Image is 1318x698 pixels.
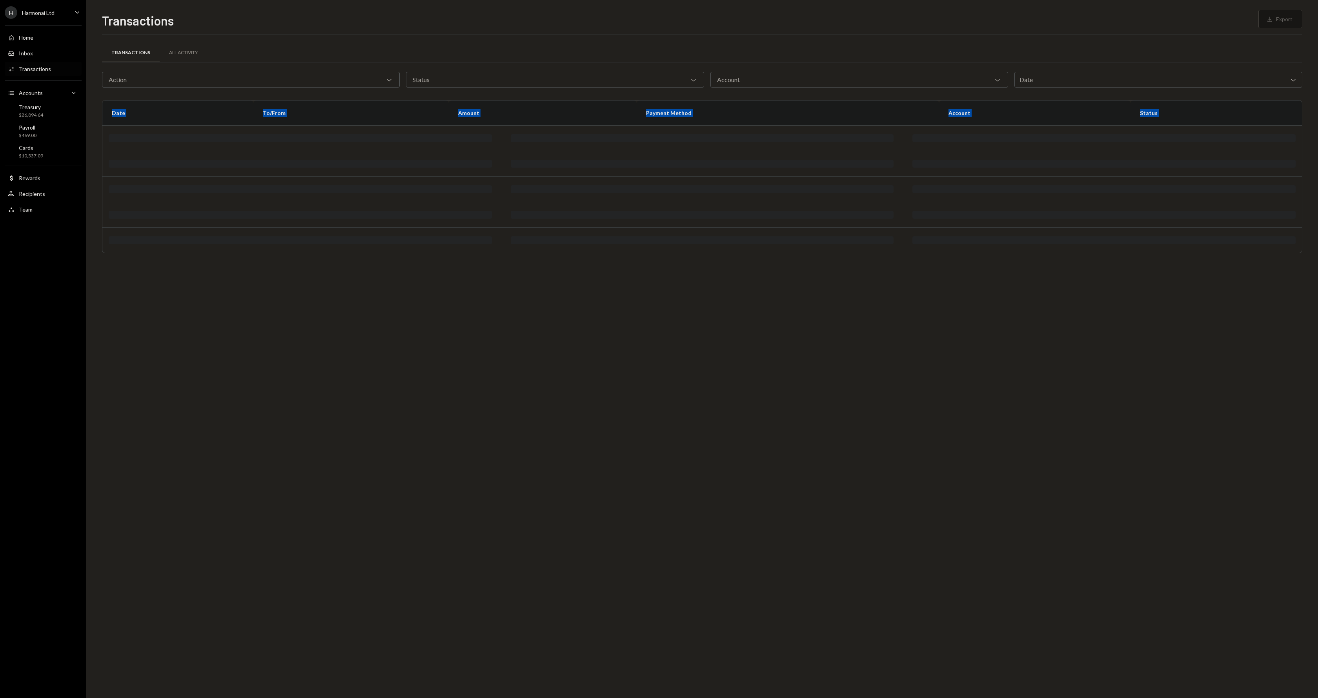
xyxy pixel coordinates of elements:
[253,100,449,126] th: To/From
[5,101,82,120] a: Treasury$26,894.64
[939,100,1131,126] th: Account
[1014,72,1302,88] div: Date
[169,49,198,56] div: All Activity
[19,132,36,139] div: $469.00
[102,72,400,88] div: Action
[19,112,43,119] div: $26,894.64
[111,49,150,56] div: Transactions
[19,66,51,72] div: Transactions
[5,6,17,19] div: H
[5,142,82,161] a: Cards$10,537.09
[406,72,704,88] div: Status
[5,122,82,141] a: Payroll$469.00
[102,100,253,126] th: Date
[19,50,33,57] div: Inbox
[19,144,43,151] div: Cards
[19,124,36,131] div: Payroll
[102,13,174,28] h1: Transactions
[5,86,82,100] a: Accounts
[5,62,82,76] a: Transactions
[637,100,939,126] th: Payment Method
[22,9,55,16] div: Harmonai Ltd
[160,43,207,63] a: All Activity
[102,43,160,63] a: Transactions
[19,104,43,110] div: Treasury
[19,190,45,197] div: Recipients
[19,34,33,41] div: Home
[5,30,82,44] a: Home
[1130,100,1302,126] th: Status
[19,153,43,159] div: $10,537.09
[5,202,82,216] a: Team
[710,72,1008,88] div: Account
[19,175,40,181] div: Rewards
[5,171,82,185] a: Rewards
[5,186,82,201] a: Recipients
[19,90,43,96] div: Accounts
[5,46,82,60] a: Inbox
[449,100,637,126] th: Amount
[19,206,33,213] div: Team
